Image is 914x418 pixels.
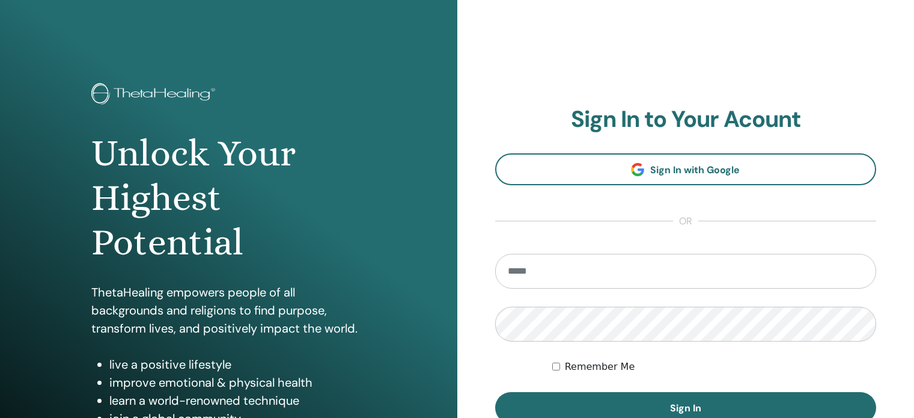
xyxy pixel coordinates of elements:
[109,373,366,392] li: improve emotional & physical health
[650,164,740,176] span: Sign In with Google
[565,360,635,374] label: Remember Me
[495,106,877,134] h2: Sign In to Your Acount
[670,402,701,414] span: Sign In
[552,360,876,374] div: Keep me authenticated indefinitely or until I manually logout
[91,283,366,337] p: ThetaHealing empowers people of all backgrounds and religions to find purpose, transform lives, a...
[109,392,366,410] li: learn a world-renowned technique
[91,131,366,265] h1: Unlock Your Highest Potential
[109,355,366,373] li: live a positive lifestyle
[673,214,698,229] span: or
[495,153,877,185] a: Sign In with Google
